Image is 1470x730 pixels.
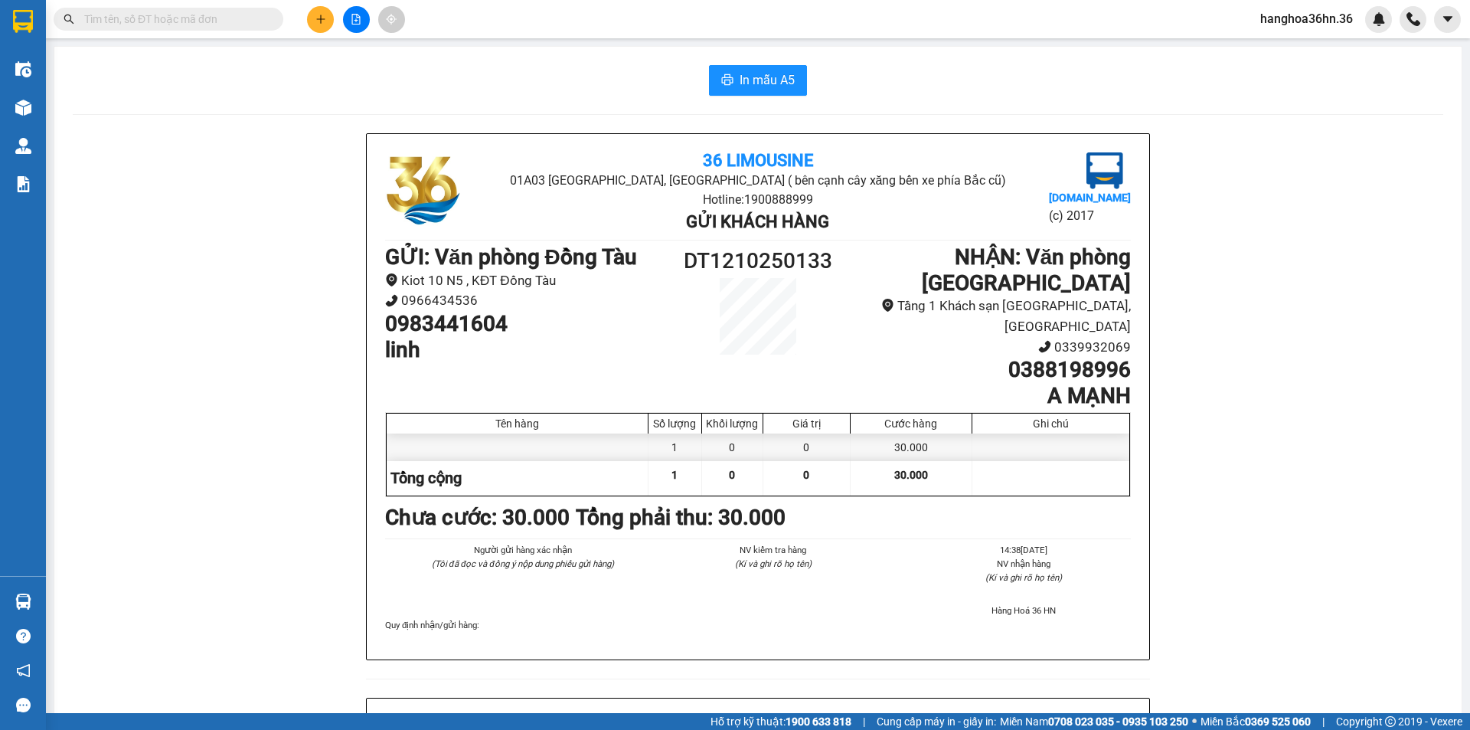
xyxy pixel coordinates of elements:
strong: 0708 023 035 - 0935 103 250 [1048,715,1188,728]
img: icon-new-feature [1372,12,1386,26]
div: 0 [763,434,851,461]
img: solution-icon [15,176,31,192]
span: caret-down [1441,12,1455,26]
span: plus [315,14,326,25]
li: NV nhận hàng [917,557,1131,571]
li: 01A03 [GEOGRAPHIC_DATA], [GEOGRAPHIC_DATA] ( bên cạnh cây xăng bến xe phía Bắc cũ) [509,171,1006,190]
img: logo-vxr [13,10,33,33]
li: Người gửi hàng xác nhận [416,543,629,557]
li: 0339932069 [851,337,1131,358]
span: question-circle [16,629,31,643]
div: 30.000 [851,434,972,461]
li: 14:38[DATE] [917,543,1131,557]
i: (Kí và ghi rõ họ tên) [985,572,1062,583]
span: environment [385,273,398,286]
b: [DOMAIN_NAME] [1049,192,1131,204]
div: Giá trị [767,417,846,430]
b: 36 Limousine [703,151,813,170]
strong: 0369 525 060 [1245,715,1311,728]
img: phone-icon [1406,12,1420,26]
img: logo.jpg [385,152,462,229]
span: 1 [671,469,678,481]
strong: 1900 633 818 [786,715,851,728]
li: Hàng Hoá 36 HN [917,604,1131,617]
li: Tầng 1 Khách sạn [GEOGRAPHIC_DATA], [GEOGRAPHIC_DATA] [851,296,1131,336]
div: 1 [648,434,702,461]
button: printerIn mẫu A5 [709,65,807,96]
li: 0966434536 [385,290,665,311]
span: | [863,713,865,730]
i: (Tôi đã đọc và đồng ý nộp dung phiếu gửi hàng) [432,558,614,569]
span: environment [881,299,894,312]
span: Hỗ trợ kỹ thuật: [710,713,851,730]
h1: A MẠNH [851,383,1131,409]
button: file-add [343,6,370,33]
button: caret-down [1434,6,1461,33]
input: Tìm tên, số ĐT hoặc mã đơn [84,11,265,28]
div: Tên hàng [390,417,644,430]
span: 30.000 [894,469,928,481]
span: phone [385,294,398,307]
button: aim [378,6,405,33]
i: (Kí và ghi rõ họ tên) [735,558,812,569]
li: Hotline: 1900888999 [509,190,1006,209]
span: Tổng cộng [390,469,462,487]
span: aim [386,14,397,25]
img: warehouse-icon [15,138,31,154]
span: file-add [351,14,361,25]
button: plus [307,6,334,33]
b: Tổng phải thu: 30.000 [576,505,786,530]
img: logo.jpg [1086,152,1123,189]
div: 0 [702,434,763,461]
img: warehouse-icon [15,594,31,610]
img: warehouse-icon [15,100,31,116]
li: (c) 2017 [1049,206,1131,225]
li: NV kiểm tra hàng [666,543,880,557]
span: Miền Nam [1000,713,1188,730]
div: Cước hàng [854,417,968,430]
span: phone [1038,340,1051,353]
span: notification [16,663,31,678]
span: Cung cấp máy in - giấy in: [877,713,996,730]
b: GỬI : Văn phòng Đồng Tàu [385,244,637,270]
span: message [16,698,31,712]
div: Khối lượng [706,417,759,430]
span: search [64,14,74,25]
img: warehouse-icon [15,61,31,77]
b: Gửi khách hàng [686,212,829,231]
b: Chưa cước : 30.000 [385,505,570,530]
h1: linh [385,337,665,363]
span: | [1322,713,1325,730]
h1: 0983441604 [385,311,665,337]
div: Ghi chú [976,417,1125,430]
h1: 0388198996 [851,357,1131,383]
span: Miền Bắc [1200,713,1311,730]
span: 0 [803,469,809,481]
li: Kiot 10 N5 , KĐT Đồng Tàu [385,270,665,291]
span: ⚪️ [1192,719,1197,725]
h1: DT1210250133 [665,244,851,278]
span: In mẫu A5 [740,70,795,90]
div: Số lượng [652,417,697,430]
div: Quy định nhận/gửi hàng : [385,618,1131,632]
span: 0 [729,469,735,481]
span: printer [721,74,733,88]
span: hanghoa36hn.36 [1248,9,1365,28]
span: copyright [1385,716,1396,727]
b: NHẬN : Văn phòng [GEOGRAPHIC_DATA] [922,244,1131,296]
